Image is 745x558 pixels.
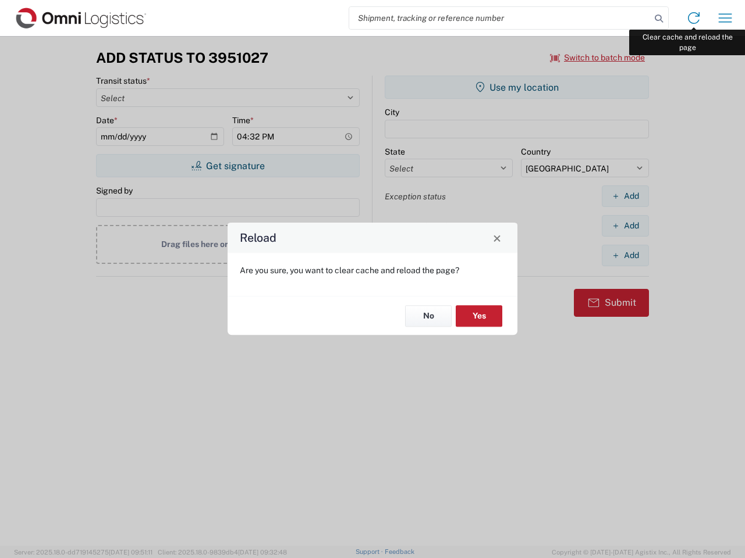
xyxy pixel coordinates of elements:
button: Yes [456,305,502,327]
input: Shipment, tracking or reference number [349,7,651,29]
h4: Reload [240,230,276,246]
button: No [405,305,452,327]
button: Close [489,230,505,246]
p: Are you sure, you want to clear cache and reload the page? [240,265,505,276]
